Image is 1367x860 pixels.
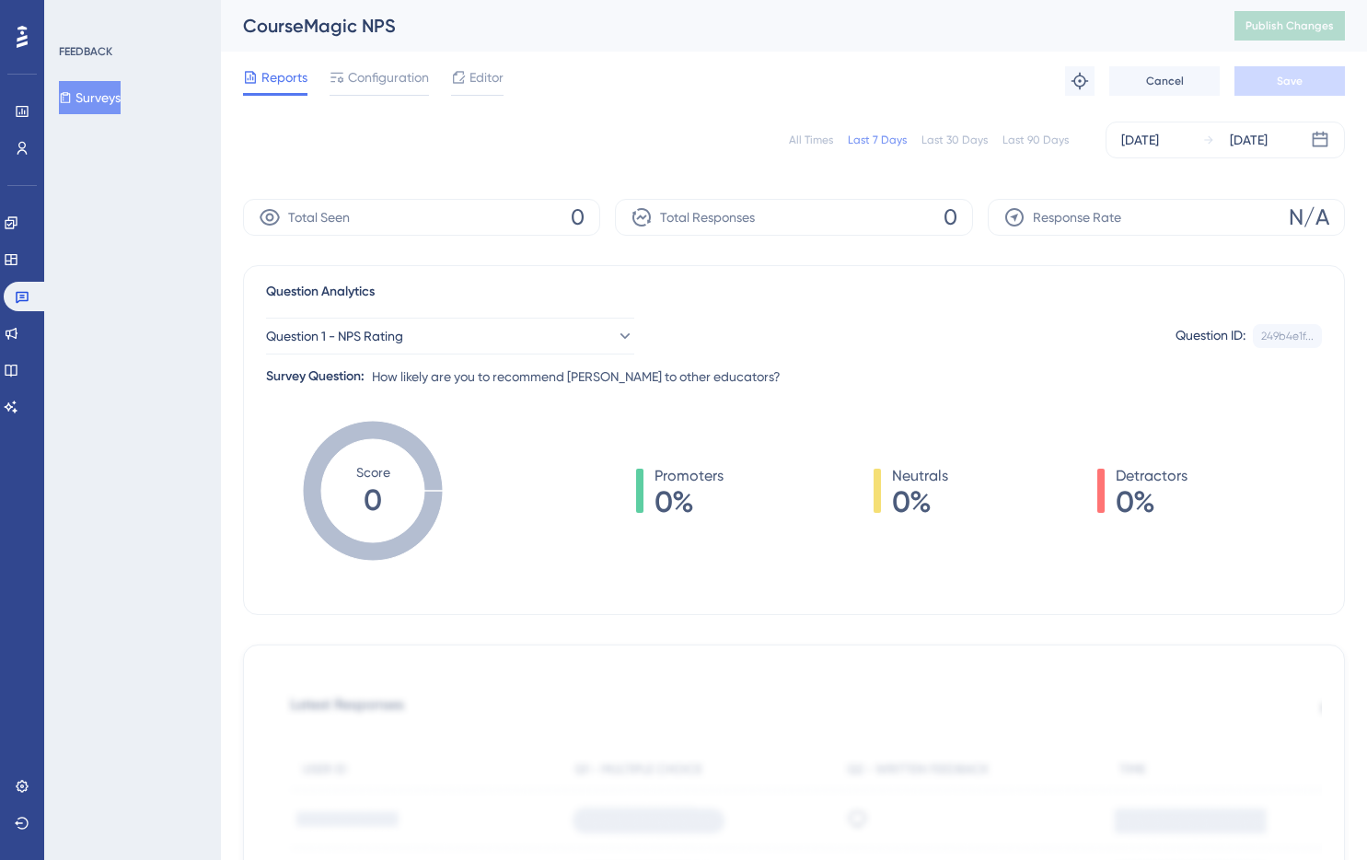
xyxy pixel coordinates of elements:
[288,206,350,228] span: Total Seen
[372,366,781,388] span: How likely are you to recommend [PERSON_NAME] to other educators?
[266,366,365,388] div: Survey Question:
[1002,133,1069,147] div: Last 90 Days
[921,133,988,147] div: Last 30 Days
[789,133,833,147] div: All Times
[660,206,755,228] span: Total Responses
[1176,324,1245,348] div: Question ID:
[1121,129,1159,151] div: [DATE]
[1033,206,1121,228] span: Response Rate
[1116,487,1187,517] span: 0%
[1277,74,1303,88] span: Save
[469,66,504,88] span: Editor
[1109,66,1220,96] button: Cancel
[1234,11,1345,41] button: Publish Changes
[266,281,375,303] span: Question Analytics
[848,133,907,147] div: Last 7 Days
[944,203,957,232] span: 0
[1116,465,1187,487] span: Detractors
[655,487,724,517] span: 0%
[364,482,382,517] tspan: 0
[266,325,403,347] span: Question 1 - NPS Rating
[261,66,307,88] span: Reports
[655,465,724,487] span: Promoters
[892,487,948,517] span: 0%
[356,465,390,480] tspan: Score
[266,318,634,354] button: Question 1 - NPS Rating
[1230,129,1268,151] div: [DATE]
[59,81,121,114] button: Surveys
[1261,329,1314,343] div: 249b4e1f...
[571,203,585,232] span: 0
[243,13,1188,39] div: CourseMagic NPS
[348,66,429,88] span: Configuration
[59,44,112,59] div: FEEDBACK
[1146,74,1184,88] span: Cancel
[1289,203,1329,232] span: N/A
[892,465,948,487] span: Neutrals
[1234,66,1345,96] button: Save
[1245,18,1334,33] span: Publish Changes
